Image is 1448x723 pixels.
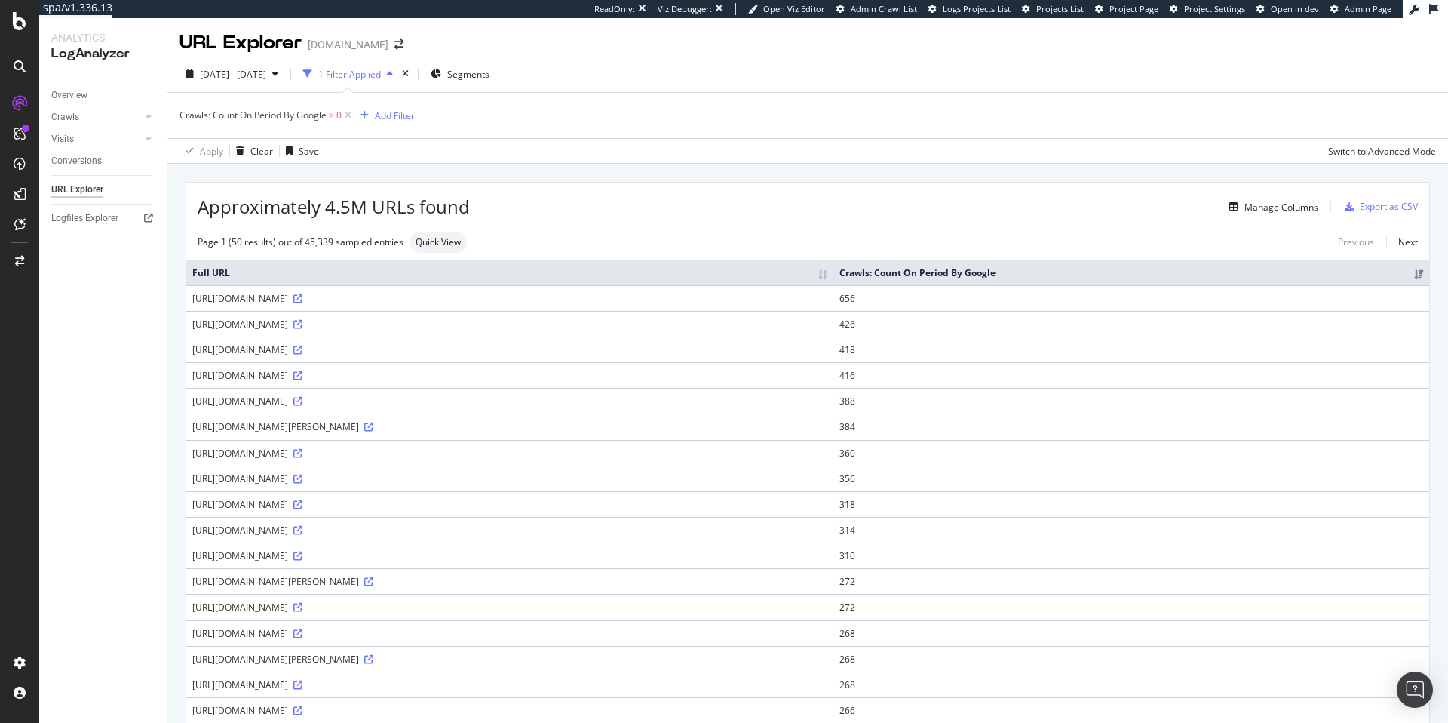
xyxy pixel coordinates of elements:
[928,3,1011,15] a: Logs Projects List
[200,145,223,158] div: Apply
[192,447,827,460] div: [URL][DOMAIN_NAME]
[425,62,495,86] button: Segments
[1271,3,1319,14] span: Open in dev
[394,39,403,50] div: arrow-right-arrow-left
[447,68,489,81] span: Segments
[1339,195,1418,219] button: Export as CSV
[836,3,917,15] a: Admin Crawl List
[375,109,415,122] div: Add Filter
[1184,3,1245,14] span: Project Settings
[354,106,415,125] button: Add Filter
[51,30,155,45] div: Analytics
[51,182,103,198] div: URL Explorer
[658,3,712,15] div: Viz Debugger:
[943,3,1011,14] span: Logs Projects List
[192,420,827,433] div: [URL][DOMAIN_NAME][PERSON_NAME]
[594,3,635,15] div: ReadOnly:
[1330,3,1391,15] a: Admin Page
[833,388,1429,414] td: 388
[308,37,388,52] div: [DOMAIN_NAME]
[833,491,1429,517] td: 318
[198,194,470,220] span: Approximately 4.5M URLs found
[51,88,87,103] div: Overview
[192,653,827,666] div: [URL][DOMAIN_NAME][PERSON_NAME]
[336,105,342,126] span: 0
[51,211,156,226] a: Logfiles Explorer
[51,182,156,198] a: URL Explorer
[51,88,156,103] a: Overview
[833,517,1429,543] td: 314
[186,260,833,285] th: Full URL: activate to sort column ascending
[833,337,1429,362] td: 418
[51,153,156,169] a: Conversions
[833,568,1429,594] td: 272
[200,68,266,81] span: [DATE] - [DATE]
[51,131,74,147] div: Visits
[1223,198,1318,216] button: Manage Columns
[833,260,1429,285] th: Crawls: Count On Period By Google: activate to sort column ascending
[1397,672,1433,708] div: Open Intercom Messenger
[329,109,334,122] span: >
[318,68,381,81] div: 1 Filter Applied
[250,145,273,158] div: Clear
[1386,231,1418,253] a: Next
[192,704,827,717] div: [URL][DOMAIN_NAME]
[763,3,825,14] span: Open Viz Editor
[1360,200,1418,213] div: Export as CSV
[192,343,827,356] div: [URL][DOMAIN_NAME]
[192,369,827,382] div: [URL][DOMAIN_NAME]
[833,672,1429,697] td: 268
[297,62,399,86] button: 1 Filter Applied
[51,131,141,147] a: Visits
[1095,3,1158,15] a: Project Page
[192,678,827,691] div: [URL][DOMAIN_NAME]
[299,145,319,158] div: Save
[51,109,79,125] div: Crawls
[1036,3,1084,14] span: Projects List
[1022,3,1084,15] a: Projects List
[833,285,1429,311] td: 656
[1345,3,1391,14] span: Admin Page
[851,3,917,14] span: Admin Crawl List
[833,646,1429,672] td: 268
[1170,3,1245,15] a: Project Settings
[192,575,827,588] div: [URL][DOMAIN_NAME][PERSON_NAME]
[1109,3,1158,14] span: Project Page
[833,362,1429,388] td: 416
[416,238,461,247] span: Quick View
[230,139,273,163] button: Clear
[179,30,302,56] div: URL Explorer
[51,45,155,63] div: LogAnalyzer
[179,139,223,163] button: Apply
[51,211,118,226] div: Logfiles Explorer
[833,543,1429,568] td: 310
[833,311,1429,337] td: 426
[51,109,141,125] a: Crawls
[192,627,827,640] div: [URL][DOMAIN_NAME]
[192,395,827,408] div: [URL][DOMAIN_NAME]
[192,524,827,537] div: [URL][DOMAIN_NAME]
[833,440,1429,466] td: 360
[192,318,827,331] div: [URL][DOMAIN_NAME]
[280,139,319,163] button: Save
[410,232,467,253] div: neutral label
[192,601,827,614] div: [URL][DOMAIN_NAME]
[1322,139,1436,163] button: Switch to Advanced Mode
[833,466,1429,491] td: 356
[51,153,102,169] div: Conversions
[833,414,1429,439] td: 384
[192,292,827,305] div: [URL][DOMAIN_NAME]
[1328,145,1436,158] div: Switch to Advanced Mode
[1244,201,1318,214] div: Manage Columns
[1256,3,1319,15] a: Open in dev
[179,62,284,86] button: [DATE] - [DATE]
[833,620,1429,646] td: 268
[399,66,412,82] div: times
[192,549,827,562] div: [URL][DOMAIN_NAME]
[179,109,327,122] span: Crawls: Count On Period By Google
[833,594,1429,620] td: 272
[192,472,827,485] div: [URL][DOMAIN_NAME]
[833,697,1429,723] td: 266
[192,498,827,511] div: [URL][DOMAIN_NAME]
[748,3,825,15] a: Open Viz Editor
